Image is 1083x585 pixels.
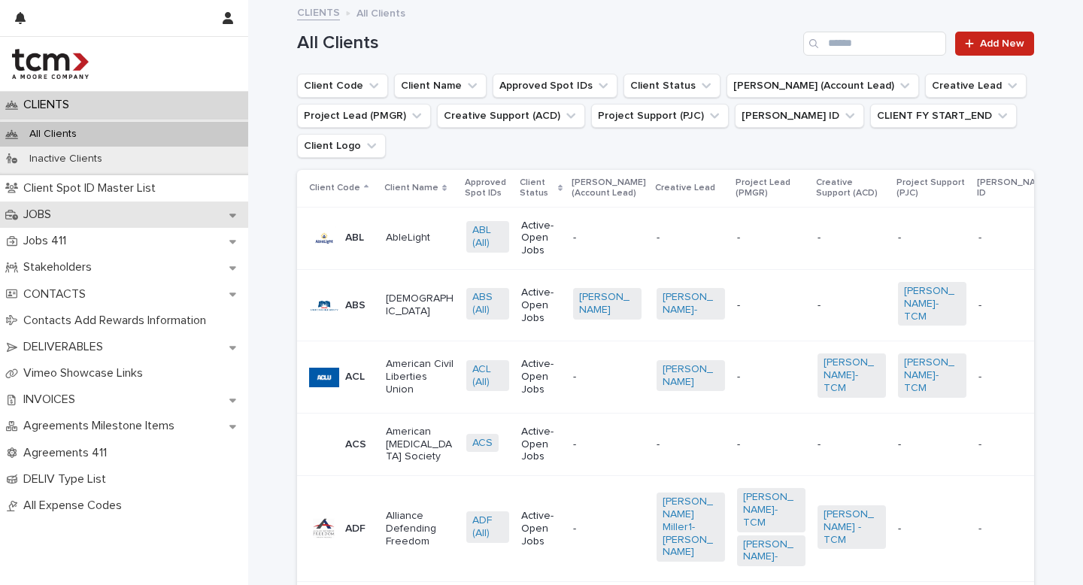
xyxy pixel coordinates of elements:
p: - [898,438,966,451]
p: Client Spot ID Master List [17,181,168,196]
p: [DEMOGRAPHIC_DATA] [386,292,454,318]
p: ACL [345,371,365,383]
p: - [573,371,642,383]
p: All Expense Codes [17,499,134,513]
p: - [573,232,642,244]
p: Stakeholders [17,260,104,274]
p: All Clients [356,4,405,20]
a: ADF (All) [472,514,503,540]
a: [PERSON_NAME] [579,291,636,317]
p: Contacts Add Rewards Information [17,314,218,328]
p: - [818,232,886,244]
p: - [978,229,984,244]
p: Project Lead (PMGR) [736,174,807,202]
p: JOBS [17,208,63,222]
button: Client Code [297,74,388,98]
p: - [737,438,805,451]
p: Active-Open Jobs [521,426,561,463]
p: - [818,438,886,451]
p: Creative Lead [655,180,715,196]
button: Client Status [623,74,720,98]
p: - [657,438,725,451]
p: - [978,435,984,451]
p: Client Code [309,180,360,196]
p: INVOICES [17,393,87,407]
a: CLIENTS [297,3,340,20]
input: Search [803,32,946,56]
a: ACS [472,437,493,450]
a: [PERSON_NAME] [663,363,719,389]
a: [PERSON_NAME] -TCM [824,508,880,546]
img: 4hMmSqQkux38exxPVZHQ [12,49,89,79]
p: - [898,523,966,535]
a: ABL (All) [472,224,503,250]
p: Active-Open Jobs [521,358,561,396]
button: Creative Lead [925,74,1027,98]
p: Agreements 411 [17,446,119,460]
a: [PERSON_NAME]-TCM [904,285,960,323]
p: Active-Open Jobs [521,510,561,547]
button: Client Logo [297,134,386,158]
p: Client Status [520,174,554,202]
p: ACS [345,438,366,451]
p: ADF [345,523,366,535]
p: [PERSON_NAME] (Account Lead) [572,174,646,202]
button: Creative Support (ACD) [437,104,585,128]
p: ABL [345,232,364,244]
button: Approved Spot IDs [493,74,617,98]
a: [PERSON_NAME]- [663,291,719,317]
button: Moore AE (Account Lead) [727,74,919,98]
p: - [978,520,984,535]
button: Project Lead (PMGR) [297,104,431,128]
a: ABS (All) [472,291,503,317]
h1: All Clients [297,32,797,54]
p: Jobs 411 [17,234,78,248]
p: American Civil Liberties Union [386,358,454,396]
p: Creative Support (ACD) [816,174,887,202]
button: Neilson ID [735,104,864,128]
p: American [MEDICAL_DATA] Society [386,426,454,463]
a: [PERSON_NAME]- [743,538,799,564]
p: - [573,438,642,451]
p: Active-Open Jobs [521,220,561,257]
button: Project Support (PJC) [591,104,729,128]
p: Agreements Milestone Items [17,419,187,433]
p: CONTACTS [17,287,98,302]
a: [PERSON_NAME]-TCM [904,356,960,394]
p: Project Support (PJC) [896,174,968,202]
a: [PERSON_NAME]-TCM [743,491,799,529]
p: - [818,299,886,312]
a: ACL (All) [472,363,503,389]
p: - [978,296,984,312]
button: Client Name [394,74,487,98]
p: Inactive Clients [17,153,114,165]
p: - [898,232,966,244]
button: CLIENT FY START_END [870,104,1017,128]
p: - [978,368,984,383]
p: DELIVERABLES [17,340,115,354]
a: [PERSON_NAME]-TCM [824,356,880,394]
p: [PERSON_NAME] ID [977,174,1051,202]
p: - [737,232,805,244]
p: Client Name [384,180,438,196]
p: - [573,523,642,535]
p: - [657,232,725,244]
span: Add New [980,38,1024,49]
p: CLIENTS [17,98,81,112]
p: Active-Open Jobs [521,286,561,324]
a: [PERSON_NAME] Miller1-[PERSON_NAME] [663,496,719,559]
p: DELIV Type List [17,472,118,486]
p: Approved Spot IDs [465,174,511,202]
p: Alliance Defending Freedom [386,510,454,547]
p: AbleLight [386,232,454,244]
a: Add New [955,32,1034,56]
p: All Clients [17,128,89,141]
p: - [737,371,805,383]
p: Vimeo Showcase Links [17,366,155,380]
p: - [737,299,805,312]
p: ABS [345,299,366,312]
